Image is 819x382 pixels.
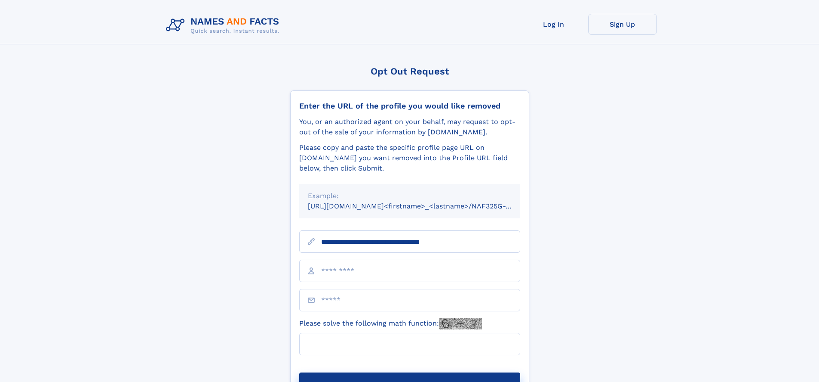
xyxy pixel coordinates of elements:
div: Please copy and paste the specific profile page URL on [DOMAIN_NAME] you want removed into the Pr... [299,143,520,174]
img: Logo Names and Facts [163,14,286,37]
div: Example: [308,191,512,201]
div: Opt Out Request [290,66,529,77]
label: Please solve the following math function: [299,318,482,329]
a: Log In [519,14,588,35]
div: You, or an authorized agent on your behalf, may request to opt-out of the sale of your informatio... [299,117,520,137]
div: Enter the URL of the profile you would like removed [299,101,520,111]
small: [URL][DOMAIN_NAME]<firstname>_<lastname>/NAF325G-xxxxxxxx [308,202,537,210]
a: Sign Up [588,14,657,35]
